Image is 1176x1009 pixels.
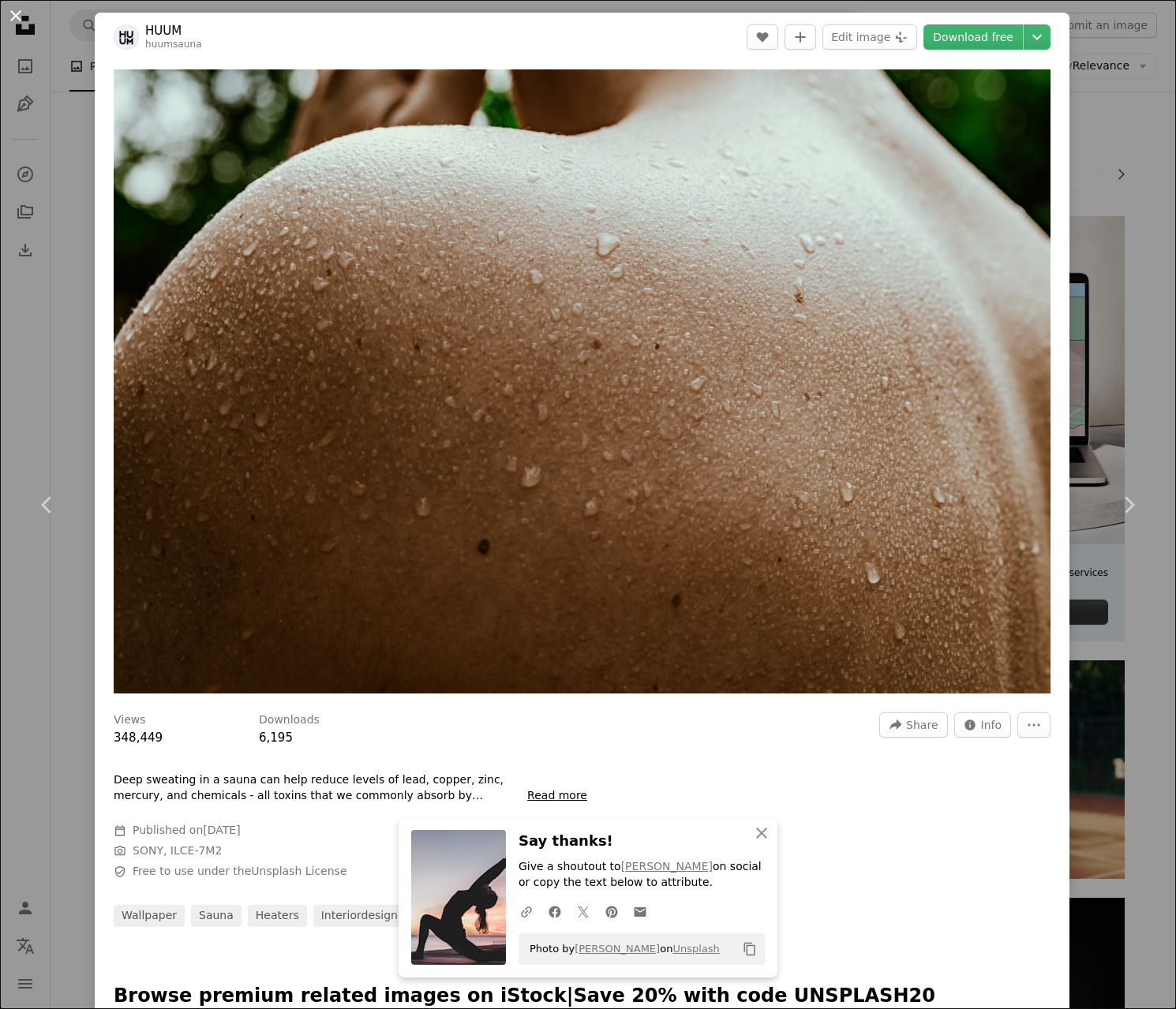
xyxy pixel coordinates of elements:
[133,843,222,859] button: SONY, ILCE-7M2
[313,905,406,927] a: interiordesign
[114,731,163,745] span: 348,449
[133,864,347,880] span: Free to use under the
[1024,24,1051,50] button: Choose download size
[191,905,242,927] a: sauna
[145,23,202,39] a: HUUM
[519,859,765,891] p: Give a shoutout to on social or copy the text below to attribute.
[954,712,1012,738] button: Stats about this image
[114,905,185,927] a: wallpaper
[822,24,917,50] button: Edit image
[879,712,947,738] button: Share this image
[522,936,720,962] span: Photo by on
[133,824,241,836] span: Published on
[259,731,293,745] span: 6,195
[541,895,569,927] a: Share on Facebook
[527,788,587,804] button: Read more
[519,830,765,853] h3: Say thanks!
[575,943,660,955] a: [PERSON_NAME]
[597,895,626,927] a: Share on Pinterest
[747,24,778,50] button: Like
[114,984,1051,1009] p: Browse premium related images on iStock | Save 20% with code UNSPLASH20
[621,860,713,873] a: [PERSON_NAME]
[259,712,320,728] h3: Downloads
[672,943,719,955] a: Unsplash
[569,895,597,927] a: Share on Twitter
[1017,712,1051,738] button: More Actions
[145,39,202,50] a: huumsauna
[785,24,816,50] button: Add to Collection
[114,772,527,804] p: Deep sweating in a sauna can help reduce levels of lead, copper, zinc, mercury, and chemicals - a...
[248,905,307,927] a: heaters
[203,824,240,836] time: June 28, 2022 at 12:46:26 PM GMT+1
[736,936,763,962] button: Copy to clipboard
[981,713,1002,737] span: Info
[114,69,1051,693] img: a close up of a person's skin
[923,24,1023,50] a: Download free
[906,713,938,737] span: Share
[114,24,139,50] img: Go to HUUM's profile
[251,865,346,877] a: Unsplash License
[1081,429,1176,581] a: Next
[114,712,146,728] h3: Views
[114,69,1051,693] button: Zoom in on this image
[626,895,654,927] a: Share over email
